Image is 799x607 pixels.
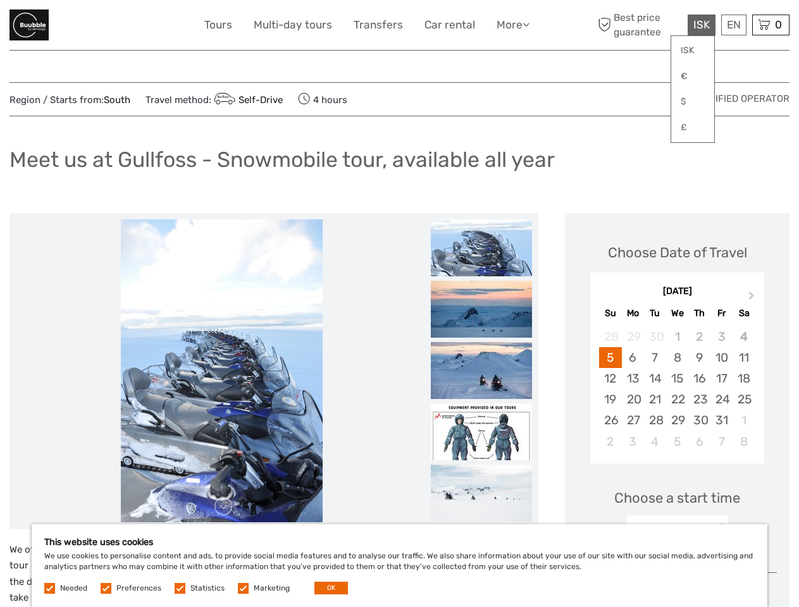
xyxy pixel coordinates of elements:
[608,243,747,262] div: Choose Date of Travel
[733,305,755,322] div: Sa
[710,389,733,410] div: Choose Friday, October 24th, 2025
[9,9,49,40] img: General Info:
[595,11,684,39] span: Best price guarantee
[644,431,666,452] div: Choose Tuesday, November 4th, 2025
[60,583,87,594] label: Needed
[710,410,733,431] div: Choose Friday, October 31st, 2025
[688,368,710,389] div: Choose Thursday, October 16th, 2025
[190,583,225,594] label: Statistics
[710,326,733,347] div: Not available Friday, October 3rd, 2025
[697,92,790,106] span: Verified Operator
[666,389,688,410] div: Choose Wednesday, October 22nd, 2025
[693,18,710,31] span: ISK
[666,347,688,368] div: Choose Wednesday, October 8th, 2025
[733,326,755,347] div: Not available Saturday, October 4th, 2025
[354,16,403,34] a: Transfers
[622,410,644,431] div: Choose Monday, October 27th, 2025
[733,410,755,431] div: Choose Saturday, November 1st, 2025
[211,94,283,106] a: Self-Drive
[431,281,532,338] img: 159892f02703465eb6f1aca5f83bbc69_slider_thumbnail.jpg
[599,347,621,368] div: Choose Sunday, October 5th, 2025
[622,431,644,452] div: Choose Monday, November 3rd, 2025
[599,431,621,452] div: Choose Sunday, November 2nd, 2025
[497,16,530,34] a: More
[599,389,621,410] div: Choose Sunday, October 19th, 2025
[644,389,666,410] div: Choose Tuesday, October 21st, 2025
[431,465,532,522] img: 535faf776e73400bb2ce7baf289e941b_slider_thumbnail.jpeg
[204,16,232,34] a: Tours
[146,20,161,35] button: Open LiveChat chat widget
[146,90,283,108] span: Travel method:
[662,522,693,539] div: 12:00
[710,347,733,368] div: Choose Friday, October 10th, 2025
[424,16,475,34] a: Car rental
[666,431,688,452] div: Choose Wednesday, November 5th, 2025
[671,39,714,62] a: ISK
[614,488,740,508] span: Choose a start time
[710,305,733,322] div: Fr
[644,347,666,368] div: Choose Tuesday, October 7th, 2025
[431,219,532,276] img: a662909e57874bb8a24ac8d14b57afe6_slider_thumbnail.jpg
[599,305,621,322] div: Su
[254,16,332,34] a: Multi-day tours
[431,342,532,399] img: c2e20eff45dc4971b2cb68c02d4f1ced_slider_thumbnail.jpg
[688,305,710,322] div: Th
[733,431,755,452] div: Choose Saturday, November 8th, 2025
[590,285,764,298] div: [DATE]
[688,410,710,431] div: Choose Thursday, October 30th, 2025
[710,368,733,389] div: Choose Friday, October 17th, 2025
[644,305,666,322] div: Tu
[32,524,767,607] div: We use cookies to personalise content and ads, to provide social media features and to analyse ou...
[671,116,714,139] a: £
[121,219,323,523] img: a662909e57874bb8a24ac8d14b57afe6_main_slider.jpg
[116,583,161,594] label: Preferences
[671,90,714,113] a: $
[9,147,555,173] h1: Meet us at Gullfoss - Snowmobile tour, available all year
[594,326,760,452] div: month 2025-10
[599,326,621,347] div: Not available Sunday, September 28th, 2025
[9,94,130,107] span: Region / Starts from:
[599,410,621,431] div: Choose Sunday, October 26th, 2025
[314,582,348,594] button: OK
[104,94,130,106] a: South
[622,305,644,322] div: Mo
[18,22,143,32] p: We're away right now. Please check back later!
[666,305,688,322] div: We
[254,583,290,594] label: Marketing
[733,389,755,410] div: Choose Saturday, October 25th, 2025
[666,368,688,389] div: Choose Wednesday, October 15th, 2025
[622,389,644,410] div: Choose Monday, October 20th, 2025
[688,389,710,410] div: Choose Thursday, October 23rd, 2025
[431,403,532,460] img: 0b2dc18640e749cc9db9f0ec22847144_slider_thumbnail.jpeg
[773,18,784,31] span: 0
[688,431,710,452] div: Choose Thursday, November 6th, 2025
[721,15,746,35] div: EN
[622,347,644,368] div: Choose Monday, October 6th, 2025
[644,410,666,431] div: Choose Tuesday, October 28th, 2025
[599,368,621,389] div: Choose Sunday, October 12th, 2025
[622,326,644,347] div: Not available Monday, September 29th, 2025
[688,347,710,368] div: Choose Thursday, October 9th, 2025
[298,90,347,108] span: 4 hours
[666,410,688,431] div: Choose Wednesday, October 29th, 2025
[710,431,733,452] div: Choose Friday, November 7th, 2025
[733,368,755,389] div: Choose Saturday, October 18th, 2025
[44,537,755,548] h5: This website uses cookies
[733,347,755,368] div: Choose Saturday, October 11th, 2025
[743,288,763,309] button: Next Month
[622,368,644,389] div: Choose Monday, October 13th, 2025
[644,368,666,389] div: Choose Tuesday, October 14th, 2025
[671,65,714,88] a: €
[688,326,710,347] div: Not available Thursday, October 2nd, 2025
[644,326,666,347] div: Not available Tuesday, September 30th, 2025
[666,326,688,347] div: Not available Wednesday, October 1st, 2025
